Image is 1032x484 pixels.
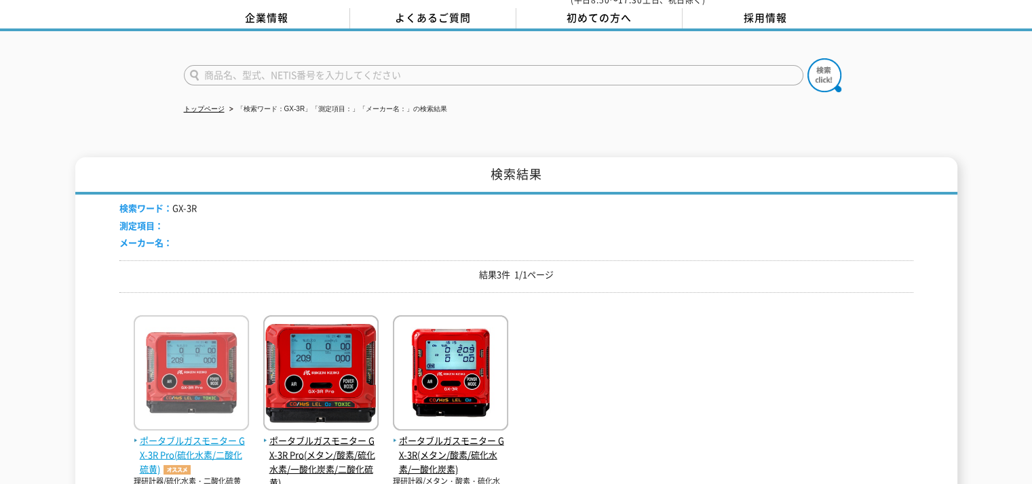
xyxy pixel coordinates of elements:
h1: 検索結果 [75,157,957,195]
span: ポータブルガスモニター GX-3R(メタン/酸素/硫化水素/一酸化炭素) [393,434,508,476]
img: GX-3R(メタン/酸素/硫化水素/一酸化炭素) [393,315,508,434]
p: 結果3件 1/1ページ [119,268,913,282]
span: メーカー名： [119,236,172,249]
a: トップページ [184,105,225,113]
li: GX-3R [119,201,197,216]
a: ポータブルガスモニター GX-3R Pro(硫化水素/二酸化硫黄)オススメ [134,420,249,476]
img: GX-3R Pro(硫化水素/二酸化硫黄) [134,315,249,434]
a: 採用情報 [683,8,849,28]
span: 検索ワード： [119,201,172,214]
img: GX-3R Pro(メタン/酸素/硫化水素/一酸化炭素/二酸化硫黄) [263,315,379,434]
img: オススメ [160,465,194,475]
a: よくあるご質問 [350,8,516,28]
img: btn_search.png [807,58,841,92]
span: 測定項目： [119,219,164,232]
span: ポータブルガスモニター GX-3R Pro(硫化水素/二酸化硫黄) [134,434,249,476]
li: 「検索ワード：GX-3R」「測定項目：」「メーカー名：」の検索結果 [227,102,448,117]
a: 企業情報 [184,8,350,28]
a: ポータブルガスモニター GX-3R(メタン/酸素/硫化水素/一酸化炭素) [393,420,508,476]
a: 初めての方へ [516,8,683,28]
input: 商品名、型式、NETIS番号を入力してください [184,65,803,85]
span: 初めての方へ [567,10,632,25]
